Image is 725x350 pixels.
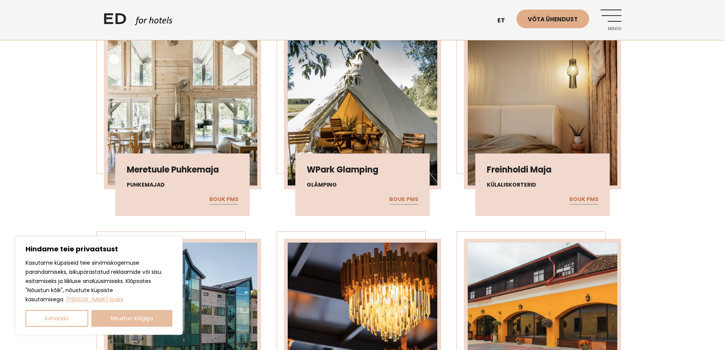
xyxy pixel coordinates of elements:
[25,258,172,304] p: Kasutame küpsiseid teie sirvimiskogemuse parandamiseks, isikupärastatud reklaamide või sisu esita...
[601,27,621,31] span: Menüü
[288,32,437,185] img: Screenshot-2025-06-17-at-13.15.20-450x450.png
[307,165,418,175] h3: WPark Glamping
[516,10,589,28] a: Võta ühendust
[108,32,257,185] img: Screenshot-2025-06-17-at-13.18.15-450x450.png
[487,181,598,189] h4: Külaliskorterid
[389,195,418,205] a: BOUK PMS
[127,165,238,175] h3: Meretuule Puhkemaja
[468,32,617,185] img: Screenshot-2025-06-17-at-13.03.44-450x450.png
[127,181,238,189] h4: Puhkemajad
[91,310,173,327] button: Nõustun kõigiga
[487,165,598,175] h3: Freinholdi Maja
[601,10,621,30] a: Menüü
[66,295,124,304] a: Loe lisaks
[209,195,238,205] a: BOUK PMS
[25,245,172,254] p: Hindame teie privaatsust
[494,11,516,30] a: et
[25,310,88,327] button: Kohanda
[307,181,418,189] h4: Glämping
[104,11,172,30] a: ED HOTELS
[569,195,598,205] a: BOUK PMS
